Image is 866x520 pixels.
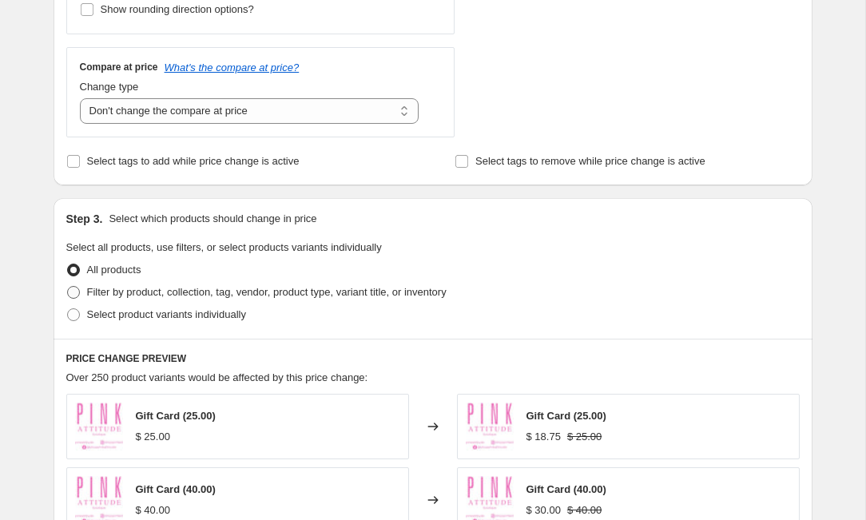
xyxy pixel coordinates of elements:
img: IMG_8783_80x.jpg [466,403,514,451]
span: Gift Card (25.00) [526,410,606,422]
div: $ 30.00 [526,502,561,518]
h2: Step 3. [66,211,103,227]
h3: Compare at price [80,61,158,73]
span: All products [87,264,141,276]
span: Gift Card (25.00) [136,410,216,422]
div: $ 25.00 [136,429,170,445]
div: $ 40.00 [136,502,170,518]
span: Select tags to remove while price change is active [475,155,705,167]
span: Select tags to add while price change is active [87,155,300,167]
strike: $ 40.00 [567,502,602,518]
span: Filter by product, collection, tag, vendor, product type, variant title, or inventory [87,286,447,298]
strike: $ 25.00 [567,429,602,445]
span: Over 250 product variants would be affected by this price change: [66,371,368,383]
span: Gift Card (40.00) [526,483,606,495]
span: Change type [80,81,139,93]
button: What's the compare at price? [165,62,300,73]
span: Show rounding direction options? [101,3,254,15]
p: Select which products should change in price [109,211,316,227]
span: Gift Card (40.00) [136,483,216,495]
span: Select product variants individually [87,308,246,320]
h6: PRICE CHANGE PREVIEW [66,352,800,365]
img: IMG_8783_80x.jpg [75,403,123,451]
div: $ 18.75 [526,429,561,445]
span: Select all products, use filters, or select products variants individually [66,241,382,253]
